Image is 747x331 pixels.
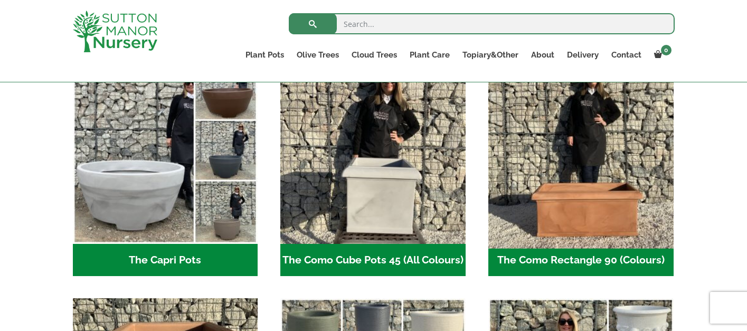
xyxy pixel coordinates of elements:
[345,48,403,62] a: Cloud Trees
[605,48,648,62] a: Contact
[280,244,466,277] h2: The Como Cube Pots 45 (All Colours)
[289,13,675,34] input: Search...
[290,48,345,62] a: Olive Trees
[280,59,466,276] a: Visit product category The Como Cube Pots 45 (All Colours)
[73,244,258,277] h2: The Capri Pots
[661,45,672,55] span: 0
[648,48,675,62] a: 0
[488,59,674,276] a: Visit product category The Como Rectangle 90 (Colours)
[561,48,605,62] a: Delivery
[488,244,674,277] h2: The Como Rectangle 90 (Colours)
[280,59,466,244] img: The Como Cube Pots 45 (All Colours)
[525,48,561,62] a: About
[73,11,157,52] img: logo
[456,48,525,62] a: Topiary&Other
[73,59,258,244] img: The Capri Pots
[239,48,290,62] a: Plant Pots
[484,54,678,249] img: The Como Rectangle 90 (Colours)
[73,59,258,276] a: Visit product category The Capri Pots
[403,48,456,62] a: Plant Care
